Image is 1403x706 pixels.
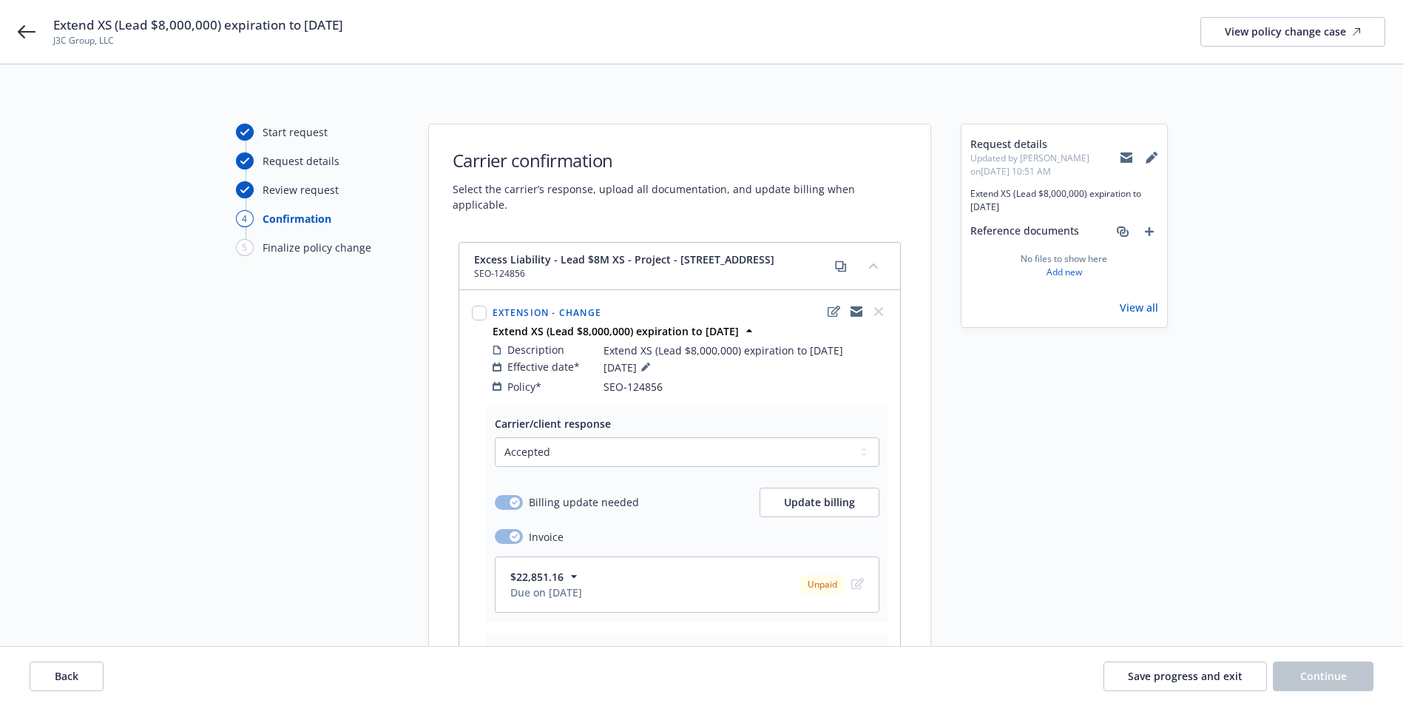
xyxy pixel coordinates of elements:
[263,182,339,198] div: Review request
[848,303,865,320] a: copyLogging
[236,239,254,256] div: 5
[970,187,1158,214] span: Extend XS (Lead $8,000,000) expiration to [DATE]
[510,585,582,600] div: Due on [DATE]
[870,303,888,320] span: close
[55,669,78,683] span: Back
[263,240,371,255] div: Finalize policy change
[604,343,843,358] span: Extend XS (Lead $8,000,000) expiration to [DATE]
[507,342,564,357] span: Description
[529,529,564,545] span: Invoice
[510,569,582,585] button: $22,851.16
[459,243,900,290] div: Excess Liability - Lead $8M XS - Project - [STREET_ADDRESS]SEO-124856copycollapse content
[970,152,1120,178] span: Updated by [PERSON_NAME] on [DATE] 10:51 AM
[832,258,850,275] a: copy
[1225,18,1361,46] div: View policy change case
[604,358,655,376] span: [DATE]
[236,210,254,227] div: 4
[510,569,564,585] span: $22,851.16
[453,148,907,172] h1: Carrier confirmation
[1300,669,1347,683] span: Continue
[30,662,104,691] button: Back
[53,16,343,34] span: Extend XS (Lead $8,000,000) expiration to [DATE]
[495,417,611,431] span: Carrier/client response
[493,324,739,338] strong: Extend XS (Lead $8,000,000) expiration to [DATE]
[493,306,602,319] span: Extension - Change
[263,124,328,140] div: Start request
[1103,662,1267,691] button: Save progress and exit
[1047,266,1082,279] a: Add new
[453,181,907,212] span: Select the carrier’s response, upload all documentation, and update billing when applicable.
[970,136,1120,152] span: Request details
[1140,223,1158,241] a: add
[53,34,343,47] span: J3C Group, LLC
[970,223,1079,241] span: Reference documents
[1128,669,1243,683] span: Save progress and exit
[474,267,774,280] span: SEO-124856
[1021,252,1107,266] span: No files to show here
[474,252,774,267] span: Excess Liability - Lead $8M XS - Project - [STREET_ADDRESS]
[1120,300,1158,315] a: View all
[507,379,541,394] span: Policy*
[507,359,580,374] span: Effective date*
[263,211,331,226] div: Confirmation
[849,575,867,593] span: edit
[263,153,339,169] div: Request details
[784,495,855,509] span: Update billing
[529,494,639,510] span: Billing update needed
[604,379,663,394] span: SEO-124856
[800,575,845,594] div: Unpaid
[1273,662,1373,691] button: Continue
[760,488,879,517] button: Update billing
[825,303,843,320] a: edit
[1114,223,1132,241] a: associate
[1200,17,1385,47] a: View policy change case
[495,643,538,657] span: Add files
[862,254,885,278] button: collapse content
